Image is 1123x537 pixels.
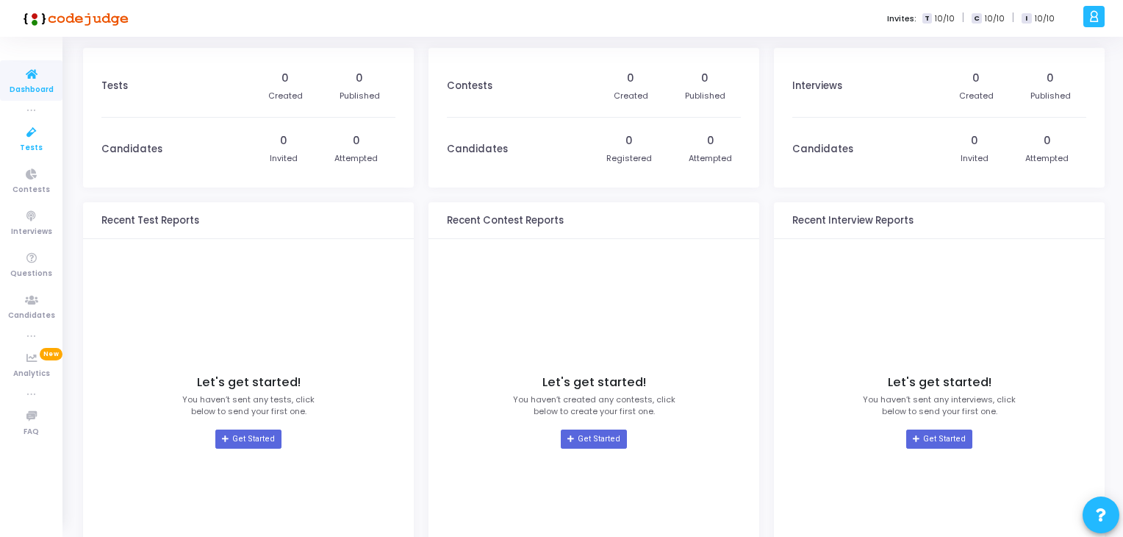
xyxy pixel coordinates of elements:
div: Created [268,90,303,102]
h3: Recent Interview Reports [792,215,914,227]
div: Attempted [1025,152,1069,165]
div: Published [340,90,380,102]
div: 0 [971,133,978,149]
div: 0 [625,133,633,149]
img: logo [18,4,129,33]
p: You haven’t created any contests, click below to create your first one. [513,394,675,418]
div: 0 [280,133,287,149]
div: Invited [270,152,298,165]
div: Invited [961,152,989,165]
div: Published [1030,90,1071,102]
p: You haven’t sent any interviews, click below to send your first one. [863,394,1016,418]
h3: Candidates [447,143,508,155]
div: Created [614,90,648,102]
a: Get Started [561,430,626,449]
h3: Candidates [792,143,853,155]
div: Registered [606,152,652,165]
span: 10/10 [935,13,955,25]
div: Attempted [689,152,732,165]
div: Created [959,90,994,102]
span: | [962,10,964,26]
span: I [1022,13,1031,24]
div: 0 [353,133,360,149]
h3: Recent Contest Reports [447,215,564,227]
span: FAQ [24,426,39,438]
span: Candidates [8,310,55,322]
span: C [972,13,981,24]
label: Invites: [887,13,916,25]
span: 10/10 [985,13,1005,25]
h4: Let's get started! [542,375,646,390]
div: 0 [627,71,634,86]
span: New [40,348,62,360]
a: Get Started [215,430,281,449]
span: T [922,13,932,24]
h3: Interviews [792,80,842,92]
h3: Candidates [101,143,162,155]
h4: Let's get started! [197,375,301,390]
div: 0 [356,71,363,86]
span: Interviews [11,226,52,238]
div: 0 [1047,71,1054,86]
p: You haven’t sent any tests, click below to send your first one. [182,394,315,418]
span: Questions [10,268,52,280]
h3: Contests [447,80,492,92]
span: 10/10 [1035,13,1055,25]
span: Tests [20,142,43,154]
div: Attempted [334,152,378,165]
span: | [1012,10,1014,26]
div: 0 [707,133,714,149]
div: Published [685,90,725,102]
span: Contests [12,184,50,196]
h4: Let's get started! [888,375,991,390]
span: Dashboard [10,84,54,96]
div: 0 [972,71,980,86]
div: 0 [701,71,708,86]
span: Analytics [13,368,50,380]
div: 0 [1044,133,1051,149]
a: Get Started [906,430,972,449]
h3: Tests [101,80,128,92]
h3: Recent Test Reports [101,215,199,227]
div: 0 [281,71,289,86]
